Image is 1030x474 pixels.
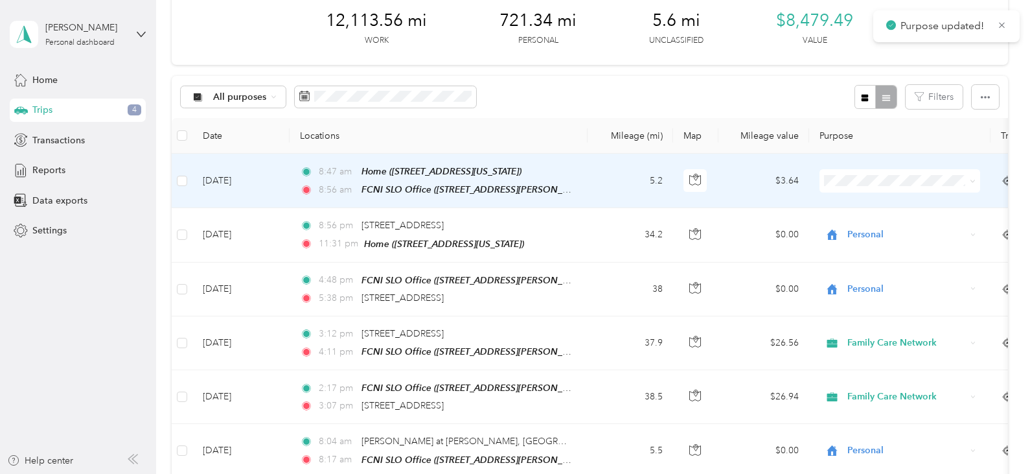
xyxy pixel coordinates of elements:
td: 38 [588,263,673,316]
td: 5.2 [588,154,673,208]
span: Data exports [32,194,87,207]
span: FCNI SLO Office ([STREET_ADDRESS][PERSON_NAME][US_STATE]) [361,184,639,195]
th: Map [673,118,718,154]
span: Personal [847,228,966,242]
span: [STREET_ADDRESS] [361,220,444,231]
span: 8:56 pm [319,219,356,233]
td: $26.56 [718,316,809,370]
td: [DATE] [192,370,290,424]
span: 4:11 pm [319,345,356,359]
th: Mileage (mi) [588,118,673,154]
div: [PERSON_NAME] [45,21,126,34]
span: 8:56 am [319,183,356,197]
span: 5.6 mi [652,10,700,31]
td: $3.64 [718,154,809,208]
span: FCNI SLO Office ([STREET_ADDRESS][PERSON_NAME][US_STATE]) [361,455,639,466]
span: Home ([STREET_ADDRESS][US_STATE]) [361,166,521,176]
span: 8:17 am [319,453,356,467]
span: Settings [32,224,67,237]
span: 4:48 pm [319,273,356,287]
span: [STREET_ADDRESS] [361,400,444,411]
span: $8,479.49 [776,10,853,31]
td: 38.5 [588,370,673,424]
span: 3:12 pm [319,327,356,341]
td: [DATE] [192,263,290,316]
span: 8:04 am [319,434,356,449]
span: All purposes [213,93,267,102]
span: Trips [32,103,52,117]
td: [DATE] [192,154,290,208]
th: Mileage value [718,118,809,154]
button: Filters [906,85,963,109]
span: FCNI SLO Office ([STREET_ADDRESS][PERSON_NAME][US_STATE]) [361,346,639,357]
p: Work [365,35,389,47]
span: Reports [32,163,65,177]
span: Family Care Network [847,390,966,404]
p: Purpose updated! [900,18,987,34]
span: [STREET_ADDRESS] [361,292,444,303]
iframe: Everlance-gr Chat Button Frame [957,401,1030,474]
span: Personal [847,282,966,296]
span: 8:47 am [319,165,356,179]
td: $0.00 [718,208,809,262]
span: Family Care Network [847,336,966,350]
span: 12,113.56 mi [326,10,427,31]
span: Home [32,73,58,87]
td: [DATE] [192,208,290,262]
span: FCNI SLO Office ([STREET_ADDRESS][PERSON_NAME][US_STATE]) [361,383,639,394]
span: Personal [847,444,966,458]
td: 34.2 [588,208,673,262]
button: Help center [7,454,73,468]
div: Personal dashboard [45,39,115,47]
p: Value [803,35,827,47]
th: Locations [290,118,588,154]
th: Date [192,118,290,154]
span: 2:17 pm [319,381,356,396]
span: 721.34 mi [499,10,577,31]
th: Purpose [809,118,990,154]
td: $26.94 [718,370,809,424]
span: FCNI SLO Office ([STREET_ADDRESS][PERSON_NAME][US_STATE]) [361,275,639,286]
span: 4 [128,104,141,116]
span: 5:38 pm [319,291,356,305]
span: 3:07 pm [319,399,356,413]
p: Personal [518,35,558,47]
span: Transactions [32,134,85,147]
td: [DATE] [192,316,290,370]
span: [PERSON_NAME] at [PERSON_NAME], [GEOGRAPHIC_DATA], [GEOGRAPHIC_DATA] [361,436,715,447]
p: Unclassified [649,35,704,47]
span: Home ([STREET_ADDRESS][US_STATE]) [364,239,524,249]
span: 11:31 pm [319,237,358,251]
span: [STREET_ADDRESS] [361,328,444,339]
td: $0.00 [718,263,809,316]
td: 37.9 [588,316,673,370]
